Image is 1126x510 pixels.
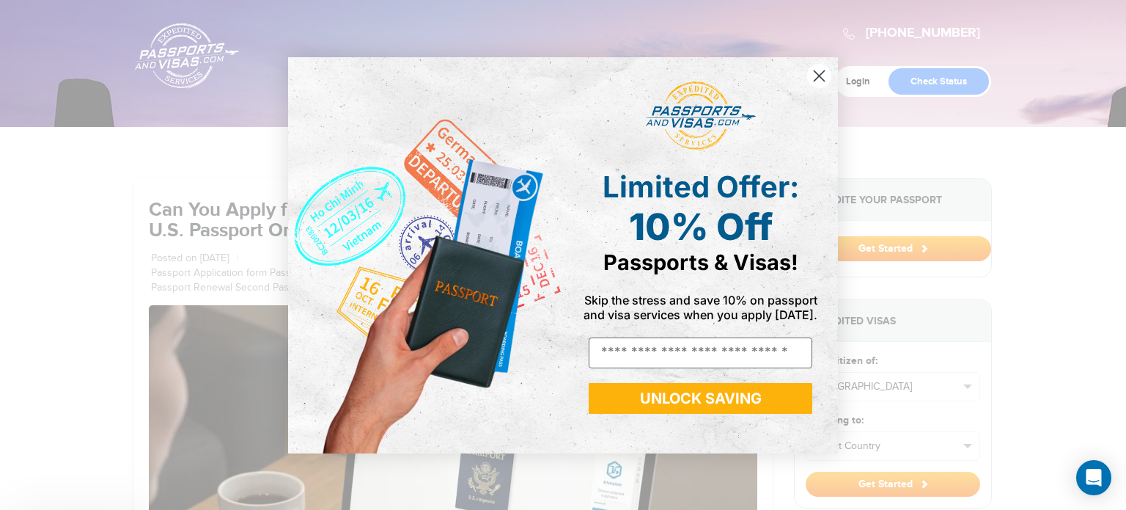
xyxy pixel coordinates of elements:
[806,63,832,89] button: Close dialog
[584,293,817,322] span: Skip the stress and save 10% on passport and visa services when you apply [DATE].
[629,205,773,249] span: 10% Off
[1076,460,1111,495] div: Open Intercom Messenger
[646,81,756,150] img: passports and visas
[288,57,563,453] img: de9cda0d-0715-46ca-9a25-073762a91ba7.png
[603,169,799,205] span: Limited Offer:
[589,383,812,414] button: UNLOCK SAVING
[603,249,798,275] span: Passports & Visas!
